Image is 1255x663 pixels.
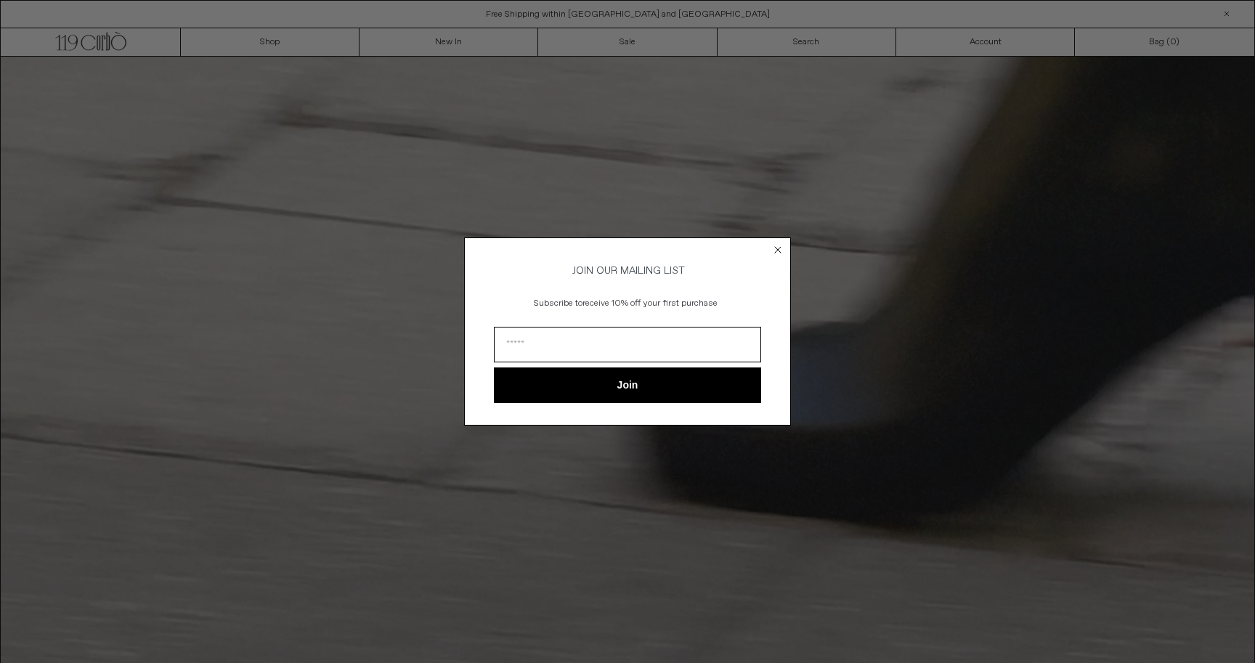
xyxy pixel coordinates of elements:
span: JOIN OUR MAILING LIST [570,264,685,277]
span: Subscribe to [534,298,582,309]
span: receive 10% off your first purchase [582,298,718,309]
button: Join [494,367,761,403]
button: Close dialog [771,243,785,257]
input: Email [494,327,761,362]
